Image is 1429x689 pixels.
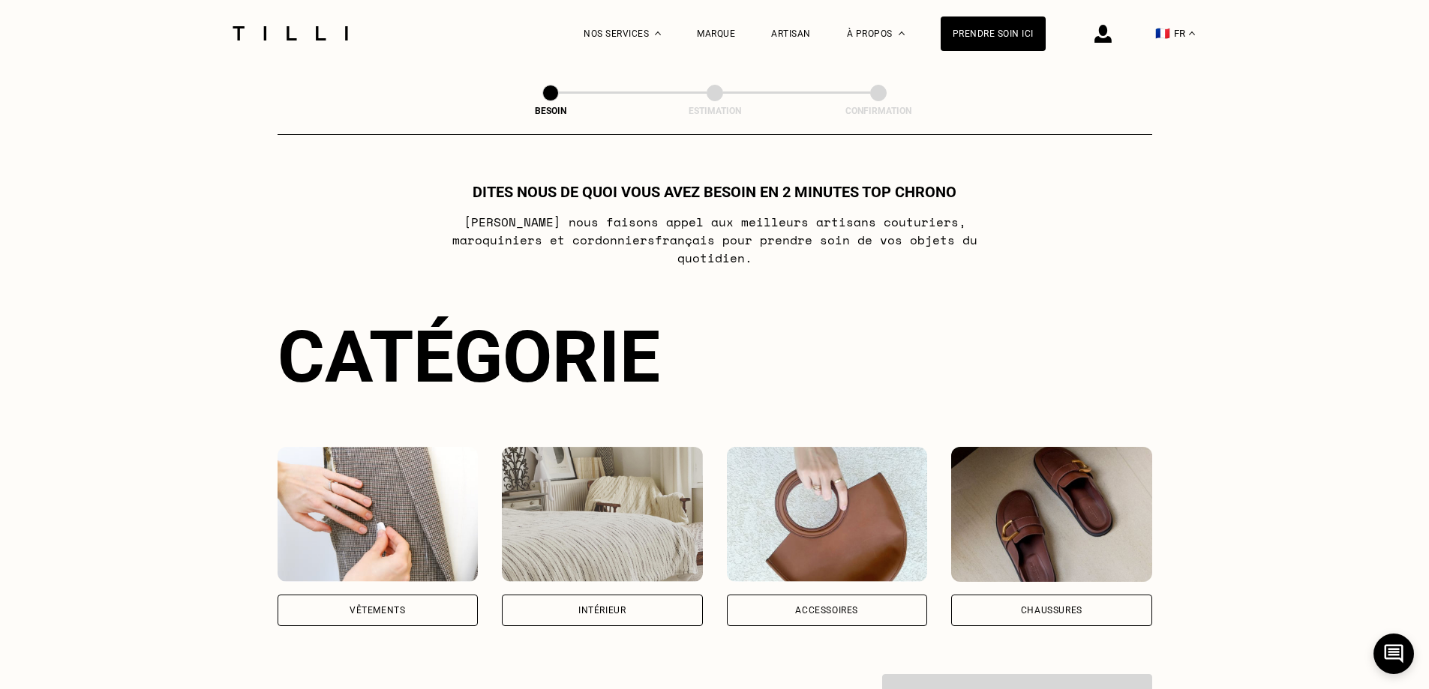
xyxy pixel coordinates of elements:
img: Vêtements [278,447,479,582]
p: [PERSON_NAME] nous faisons appel aux meilleurs artisans couturiers , maroquiniers et cordonniers ... [417,213,1012,267]
img: Menu déroulant à propos [899,31,905,35]
div: Accessoires [795,606,858,615]
div: Catégorie [278,315,1152,399]
img: Accessoires [727,447,928,582]
h1: Dites nous de quoi vous avez besoin en 2 minutes top chrono [473,183,956,201]
div: Besoin [476,106,626,116]
img: icône connexion [1094,25,1112,43]
div: Confirmation [803,106,953,116]
img: Intérieur [502,447,703,582]
img: Menu déroulant [655,31,661,35]
a: Prendre soin ici [941,16,1046,51]
span: 🇫🇷 [1155,26,1170,40]
img: Chaussures [951,447,1152,582]
img: menu déroulant [1189,31,1195,35]
a: Marque [697,28,735,39]
div: Intérieur [578,606,626,615]
div: Chaussures [1021,606,1082,615]
a: Artisan [771,28,811,39]
div: Estimation [640,106,790,116]
div: Vêtements [350,606,405,615]
img: Logo du service de couturière Tilli [227,26,353,40]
